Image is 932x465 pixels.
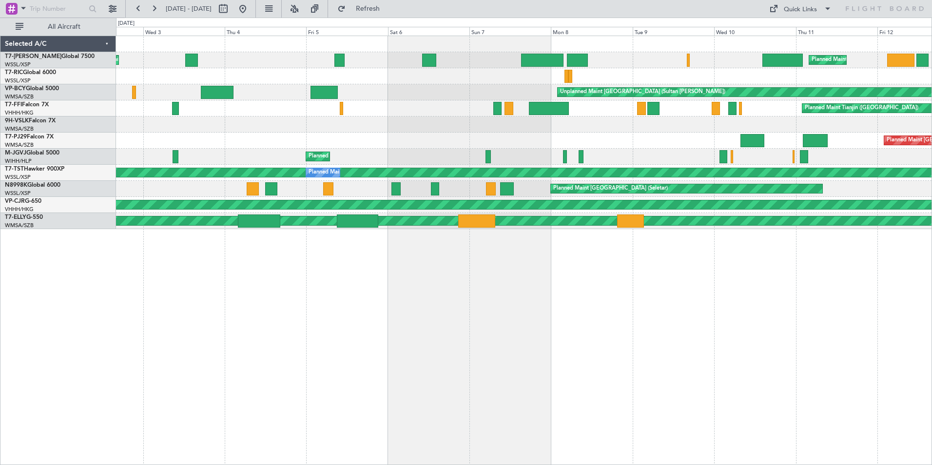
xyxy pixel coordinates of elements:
[5,198,41,204] a: VP-CJRG-650
[5,206,34,213] a: VHHH/HKG
[5,182,60,188] a: N8998KGlobal 6000
[796,27,877,36] div: Thu 11
[5,198,25,204] span: VP-CJR
[5,214,43,220] a: T7-ELLYG-550
[5,134,54,140] a: T7-PJ29Falcon 7X
[5,109,34,116] a: VHHH/HKG
[5,150,59,156] a: M-JGVJGlobal 5000
[5,166,64,172] a: T7-TSTHawker 900XP
[333,1,391,17] button: Refresh
[633,27,714,36] div: Tue 9
[306,27,388,36] div: Fri 5
[5,125,34,133] a: WMSA/SZB
[25,23,103,30] span: All Aircraft
[784,5,817,15] div: Quick Links
[5,93,34,100] a: WMSA/SZB
[714,27,796,36] div: Wed 10
[11,19,106,35] button: All Aircraft
[143,27,225,36] div: Wed 3
[805,101,918,116] div: Planned Maint Tianjin ([GEOGRAPHIC_DATA])
[5,150,26,156] span: M-JGVJ
[5,102,49,108] a: T7-FFIFalcon 7X
[764,1,836,17] button: Quick Links
[5,61,31,68] a: WSSL/XSP
[309,165,344,180] div: Planned Maint
[5,157,32,165] a: WIHH/HLP
[469,27,551,36] div: Sun 7
[5,134,27,140] span: T7-PJ29
[348,5,388,12] span: Refresh
[5,141,34,149] a: WMSA/SZB
[30,1,86,16] input: Trip Number
[5,190,31,197] a: WSSL/XSP
[551,27,632,36] div: Mon 8
[5,214,26,220] span: T7-ELLY
[309,149,423,164] div: Planned Maint [GEOGRAPHIC_DATA] (Seletar)
[388,27,469,36] div: Sat 6
[5,77,31,84] a: WSSL/XSP
[5,54,95,59] a: T7-[PERSON_NAME]Global 7500
[5,222,34,229] a: WMSA/SZB
[225,27,306,36] div: Thu 4
[5,118,29,124] span: 9H-VSLK
[166,4,212,13] span: [DATE] - [DATE]
[5,102,22,108] span: T7-FFI
[5,86,59,92] a: VP-BCYGlobal 5000
[5,118,56,124] a: 9H-VSLKFalcon 7X
[5,70,56,76] a: T7-RICGlobal 6000
[812,53,908,67] div: Planned Maint Dubai (Al Maktoum Intl)
[5,166,24,172] span: T7-TST
[560,85,725,99] div: Unplanned Maint [GEOGRAPHIC_DATA] (Sultan [PERSON_NAME])
[5,70,23,76] span: T7-RIC
[5,54,61,59] span: T7-[PERSON_NAME]
[5,174,31,181] a: WSSL/XSP
[553,181,668,196] div: Planned Maint [GEOGRAPHIC_DATA] (Seletar)
[118,19,135,28] div: [DATE]
[5,182,27,188] span: N8998K
[5,86,26,92] span: VP-BCY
